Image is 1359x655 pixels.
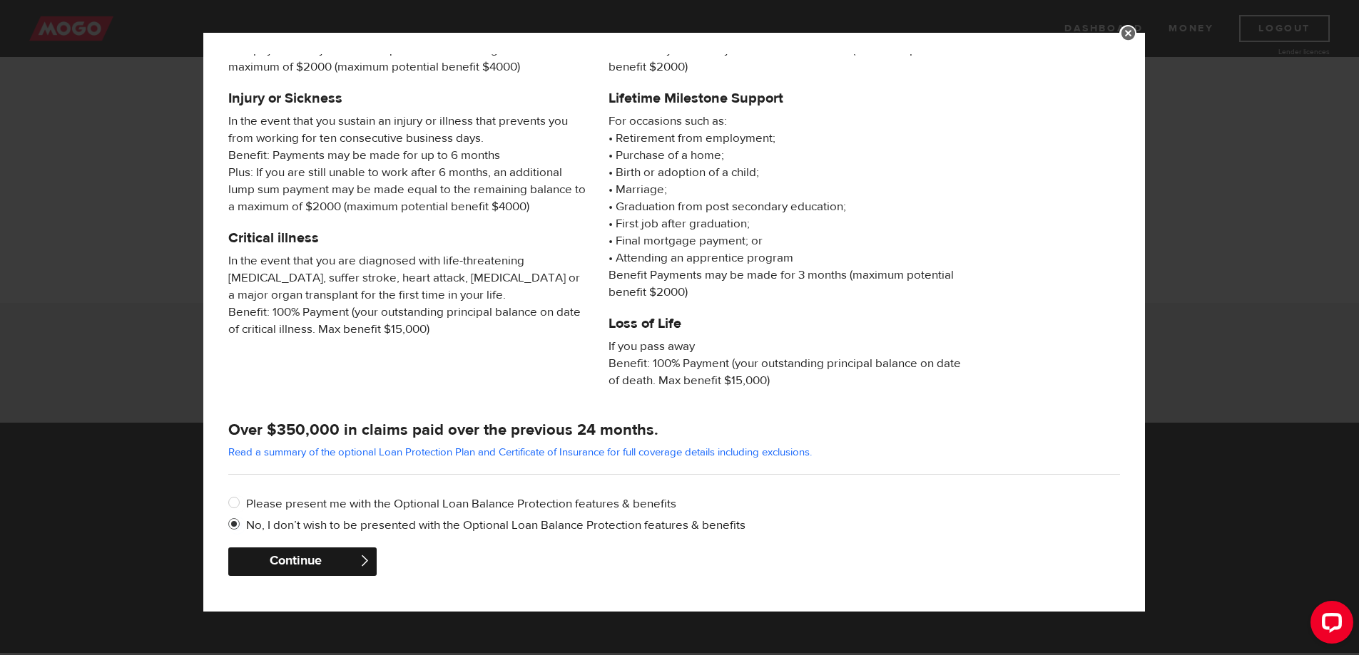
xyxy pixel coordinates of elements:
[609,315,967,332] h5: Loss of Life
[228,547,377,576] button: Continue
[246,495,1120,512] label: Please present me with the Optional Loan Balance Protection features & benefits
[359,555,371,567] span: 
[609,90,967,107] h5: Lifetime Milestone Support
[228,420,1120,440] h4: Over $350,000 in claims paid over the previous 24 months.
[609,113,967,301] p: • Retirement from employment; • Purchase of a home; • Birth or adoption of a child; • Marriage; •...
[228,495,246,513] input: Please present me with the Optional Loan Balance Protection features & benefits
[228,90,587,107] h5: Injury or Sickness
[228,252,587,338] span: In the event that you are diagnosed with life-threatening [MEDICAL_DATA], suffer stroke, heart at...
[609,113,967,130] span: For occasions such as:
[1299,595,1359,655] iframe: LiveChat chat widget
[228,229,587,247] h5: Critical illness
[609,338,967,389] span: If you pass away Benefit: 100% Payment (your outstanding principal balance on date of death. Max ...
[246,517,1120,534] label: No, I don’t wish to be presented with the Optional Loan Balance Protection features & benefits
[228,113,587,215] span: In the event that you sustain an injury or illness that prevents you from working for ten consecu...
[228,517,246,535] input: No, I don’t wish to be presented with the Optional Loan Balance Protection features & benefits
[228,445,812,459] a: Read a summary of the optional Loan Protection Plan and Certificate of Insurance for full coverag...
